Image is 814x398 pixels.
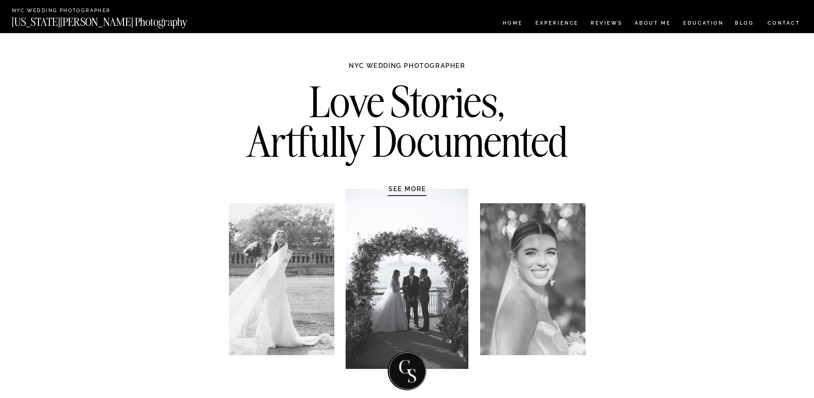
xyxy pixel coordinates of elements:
a: EDUCATION [682,21,725,27]
h2: Love Stories, Artfully Documented [238,82,577,167]
h1: NYC WEDDING PHOTOGRAPHER [331,61,483,78]
a: SEE MORE [369,185,446,193]
a: [US_STATE][PERSON_NAME] Photography [12,17,214,23]
a: ABOUT ME [634,21,671,27]
a: REVIEWS [591,21,621,27]
a: BLOG [735,21,754,27]
a: NYC Wedding Photographer [12,8,134,14]
a: HOME [501,21,524,27]
a: CONTACT [767,19,801,27]
a: Experience [535,21,578,27]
